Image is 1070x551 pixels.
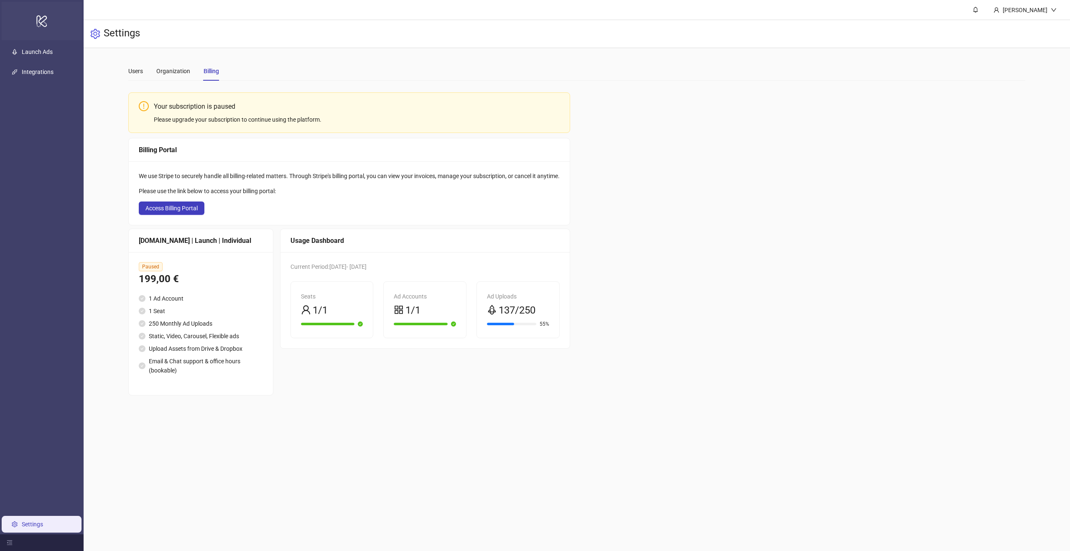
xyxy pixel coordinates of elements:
div: [PERSON_NAME] [999,5,1051,15]
div: 199,00 € [139,271,263,287]
span: exclamation-circle [139,101,149,111]
span: user [994,7,999,13]
div: We use Stripe to securely handle all billing-related matters. Through Stripe's billing portal, yo... [139,171,560,181]
span: check-circle [139,308,145,314]
li: Static, Video, Carousel, Flexible ads [139,332,263,341]
span: menu-fold [7,540,13,546]
span: check-circle [139,345,145,352]
span: check-circle [139,320,145,327]
span: down [1051,7,1057,13]
a: Integrations [22,69,53,75]
span: 1/1 [313,303,328,319]
div: Billing Portal [139,145,560,155]
div: Please upgrade your subscription to continue using the platform. [154,115,560,124]
span: bell [973,7,978,13]
div: Please use the link below to access your billing portal: [139,186,560,196]
div: Users [128,66,143,76]
span: check-circle [139,333,145,339]
span: 1/1 [405,303,420,319]
h3: Settings [104,27,140,41]
span: appstore [394,305,404,315]
a: Settings [22,521,43,528]
span: check-circle [139,295,145,302]
div: Seats [301,292,363,301]
span: user [301,305,311,315]
span: Paused [139,262,163,271]
div: [DOMAIN_NAME] | Launch | Individual [139,235,263,246]
button: Access Billing Portal [139,202,204,215]
li: 250 Monthly Ad Uploads [139,319,263,328]
div: Your subscription is paused [154,101,560,112]
span: 55% [540,321,549,327]
span: check-circle [358,321,363,327]
div: Billing [204,66,219,76]
span: check-circle [451,321,456,327]
div: Organization [156,66,190,76]
span: rocket [487,305,497,315]
span: setting [90,29,100,39]
span: check-circle [139,362,145,369]
a: Launch Ads [22,48,53,55]
span: 137/250 [499,303,535,319]
div: Usage Dashboard [290,235,560,246]
div: Ad Uploads [487,292,549,301]
li: 1 Seat [139,306,263,316]
li: 1 Ad Account [139,294,263,303]
li: Email & Chat support & office hours (bookable) [139,357,263,375]
span: Access Billing Portal [145,205,198,212]
div: Ad Accounts [394,292,456,301]
span: Current Period: [DATE] - [DATE] [290,263,367,270]
li: Upload Assets from Drive & Dropbox [139,344,263,353]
